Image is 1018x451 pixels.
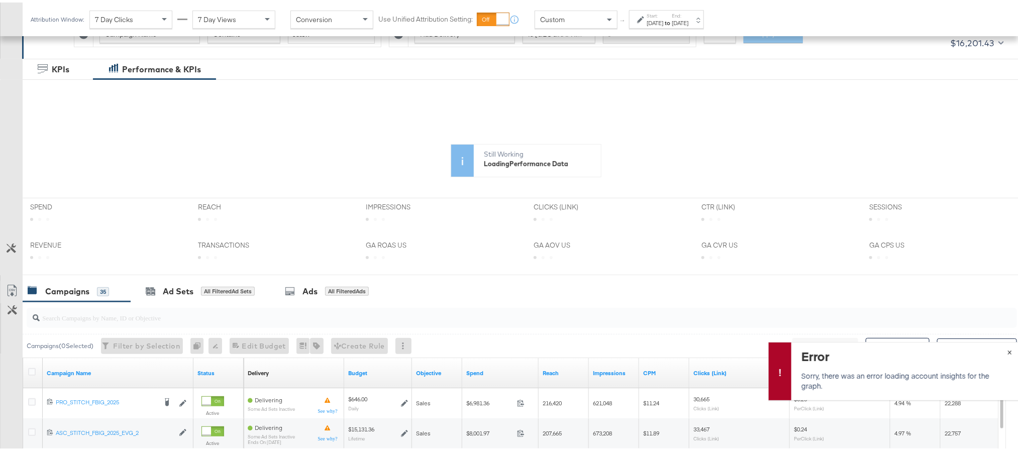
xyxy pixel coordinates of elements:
[619,17,628,21] span: ↑
[801,345,1006,362] div: Error
[302,283,318,295] div: Ads
[296,13,332,22] span: Conversion
[944,339,1003,349] span: Columns:
[866,335,930,352] button: Breakdowns
[27,339,93,348] div: Campaigns ( 0 Selected)
[543,367,585,375] a: The number of people your ad was served to.
[47,367,189,375] a: Your campaign name.
[693,433,719,439] sub: Clicks (Link)
[794,433,824,439] sub: Per Click (Link)
[52,61,69,73] div: KPIs
[348,423,374,431] div: $15,131.36
[30,14,84,21] div: Attribution Window:
[56,396,156,406] a: PRO_STITCH_FBIG_2025
[348,367,408,375] a: The maximum amount you're willing to spend on your ads, on average each day or over the lifetime ...
[643,427,659,434] span: $11.89
[255,394,282,401] span: Delivering
[201,407,224,414] label: Active
[416,367,458,375] a: Your campaign's objective.
[672,17,688,25] div: [DATE]
[937,336,1017,352] button: Columns:Custom
[325,284,369,293] div: All Filtered Ads
[466,397,513,404] span: $6,981.36
[95,13,133,22] span: 7 Day Clicks
[197,367,240,375] a: Shows the current state of your Ad Campaign.
[801,368,1006,388] p: Sorry, there was an error loading account insights for the graph.
[348,433,365,439] sub: Lifetime
[1007,343,1012,355] span: ×
[56,426,174,435] a: ASC_STITCH_FBIG_2025_EVG_2
[543,427,562,434] span: 207,665
[672,10,688,17] label: End:
[540,13,565,22] span: Custom
[543,397,562,404] span: 216,420
[643,397,659,404] span: $11.24
[693,423,709,430] span: 33,467
[663,17,672,24] strong: to
[201,284,255,293] div: All Filtered Ad Sets
[255,421,282,429] span: Delivering
[97,285,109,294] div: 35
[794,403,824,409] sub: Per Click (Link)
[190,335,209,352] div: 0
[894,427,911,434] span: 4.97 %
[693,367,786,375] a: The number of clicks on links appearing on your ad or Page that direct people to your sites off F...
[796,337,854,350] span: Clear All Filters
[248,367,269,375] div: Delivery
[946,33,1006,49] button: $16,201.43
[40,301,926,321] input: Search Campaigns by Name, ID or Objective
[248,404,295,409] sub: Some Ad Sets Inactive
[945,427,961,434] span: 22,757
[466,367,535,375] a: The total amount spent to date.
[416,427,431,434] span: Sales
[643,367,685,375] a: The average cost you've paid to have 1,000 impressions of your ad.
[593,367,635,375] a: The number of times your ad was served. On mobile apps an ad is counted as served the first time ...
[201,437,224,444] label: Active
[56,396,156,404] div: PRO_STITCH_FBIG_2025
[647,17,663,25] div: [DATE]
[593,427,612,434] span: 673,208
[348,393,367,401] div: $646.00
[466,427,513,434] span: $8,001.97
[378,12,473,22] label: Use Unified Attribution Setting:
[950,33,994,48] div: $16,201.43
[248,437,295,442] sub: ends on [DATE]
[122,61,201,73] div: Performance & KPIs
[348,403,359,409] sub: Daily
[45,283,89,295] div: Campaigns
[248,431,295,437] sub: Some Ad Sets Inactive
[693,403,719,409] sub: Clicks (Link)
[416,397,431,404] span: Sales
[198,13,236,22] span: 7 Day Views
[163,283,193,295] div: Ad Sets
[593,397,612,404] span: 621,048
[647,10,663,17] label: Start:
[248,367,269,375] a: Reflects the ability of your Ad Campaign to achieve delivery based on ad states, schedule and bud...
[792,335,858,352] button: Clear All Filters
[693,393,709,400] span: 30,665
[794,423,807,430] span: $0.24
